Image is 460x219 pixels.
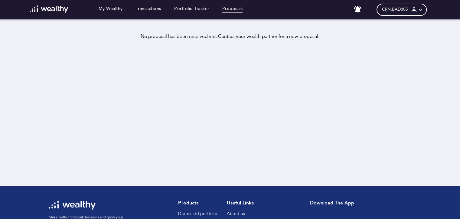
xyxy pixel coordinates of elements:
a: Proposals [222,6,243,13]
a: About us [227,212,245,216]
div: No proposal has been received yet. Contact your wealth partner for a new proposal. [15,34,445,40]
img: wl-logo-white.svg [49,200,96,210]
span: CRN: BAD805 [382,7,408,12]
a: Diversified portfolio [178,212,217,216]
a: Transactions [136,6,161,13]
h1: Download the app [310,200,407,206]
img: wl-logo-white.svg [30,5,68,13]
a: Portfolio Tracker [174,6,209,13]
h1: Useful Links [227,200,261,206]
a: My Wealthy [99,6,123,13]
h1: Products [178,200,217,206]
